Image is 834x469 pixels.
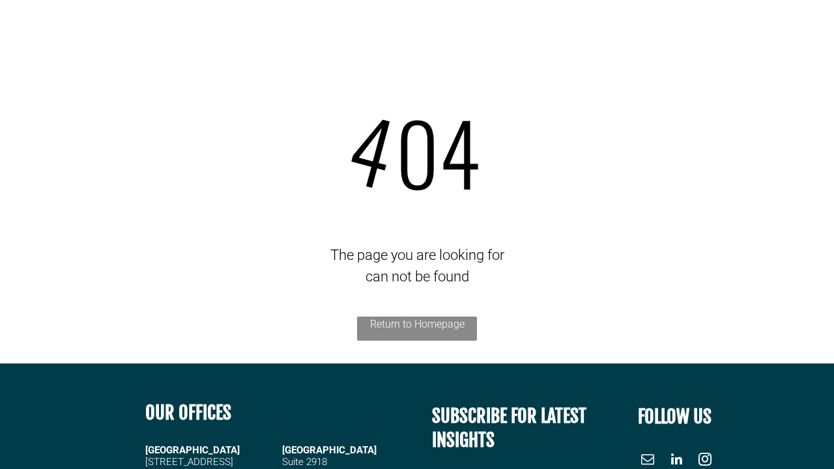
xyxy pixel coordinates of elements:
span: 4 [336,81,409,215]
img: Go to Homepage [25,18,131,51]
a: Return to Homepage [357,317,477,341]
div: 04 [26,88,808,215]
strong: [GEOGRAPHIC_DATA] [145,444,240,456]
span: Suite 2918 [282,456,327,468]
a: MARKETS [553,22,621,42]
div: The page you are looking for can not be found [26,244,808,287]
a: ABOUT [344,22,401,42]
b: OUR OFFICES [145,401,231,424]
span: [GEOGRAPHIC_DATA] [282,444,377,456]
a: OUR PEOPLE [400,22,470,42]
font: FOLLOW US [638,405,712,428]
a: INSIGHTS [697,22,753,42]
span: SUBSCRIBE FOR LATEST INSIGHTS [432,405,586,451]
a: WHAT WE DO [470,22,553,42]
a: CASE STUDIES [622,22,697,42]
a: CONTACT [753,22,808,42]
